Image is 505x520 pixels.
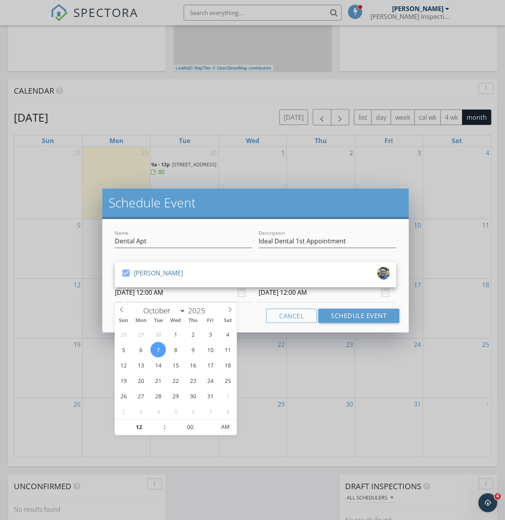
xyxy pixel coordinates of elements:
span: November 5, 2025 [168,403,183,419]
span: October 16, 2025 [185,357,201,373]
span: October 18, 2025 [220,357,235,373]
span: October 5, 2025 [116,342,131,357]
span: Tue [150,318,167,323]
span: : [163,419,166,435]
span: October 30, 2025 [185,388,201,403]
button: Cancel [266,309,317,323]
span: October 14, 2025 [150,357,166,373]
span: 4 [494,493,501,499]
span: October 6, 2025 [133,342,148,357]
span: October 24, 2025 [203,373,218,388]
span: Fri [202,318,219,323]
span: October 19, 2025 [116,373,131,388]
span: October 26, 2025 [116,388,131,403]
span: October 10, 2025 [203,342,218,357]
span: November 8, 2025 [220,403,235,419]
span: October 9, 2025 [185,342,201,357]
span: October 2, 2025 [185,326,201,342]
span: November 7, 2025 [203,403,218,419]
iframe: Intercom live chat [478,493,497,512]
span: October 20, 2025 [133,373,148,388]
span: October 11, 2025 [220,342,235,357]
span: Mon [132,318,150,323]
input: Select date [115,283,252,302]
span: September 30, 2025 [150,326,166,342]
span: October 31, 2025 [203,388,218,403]
span: Sat [219,318,237,323]
span: Sun [115,318,132,323]
span: October 22, 2025 [168,373,183,388]
span: October 28, 2025 [150,388,166,403]
span: October 7, 2025 [150,342,166,357]
span: October 29, 2025 [168,388,183,403]
div: [PERSON_NAME] [134,267,183,279]
span: October 17, 2025 [203,357,218,373]
span: September 28, 2025 [116,326,131,342]
span: November 4, 2025 [150,403,166,419]
span: October 1, 2025 [168,326,183,342]
span: November 3, 2025 [133,403,148,419]
span: November 2, 2025 [116,403,131,419]
span: October 3, 2025 [203,326,218,342]
span: October 25, 2025 [220,373,235,388]
span: October 15, 2025 [168,357,183,373]
h2: Schedule Event [109,195,402,211]
span: October 12, 2025 [116,357,131,373]
span: Click to toggle [214,419,236,435]
span: November 6, 2025 [185,403,201,419]
span: October 8, 2025 [168,342,183,357]
span: October 4, 2025 [220,326,235,342]
span: September 29, 2025 [133,326,148,342]
span: Wed [167,318,184,323]
input: Select date [259,283,396,302]
span: October 13, 2025 [133,357,148,373]
span: October 23, 2025 [185,373,201,388]
img: close_up.jpg [377,267,390,279]
span: Thu [184,318,202,323]
button: Schedule Event [318,309,399,323]
span: November 1, 2025 [220,388,235,403]
span: October 21, 2025 [150,373,166,388]
input: Year [186,305,212,316]
span: October 27, 2025 [133,388,148,403]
